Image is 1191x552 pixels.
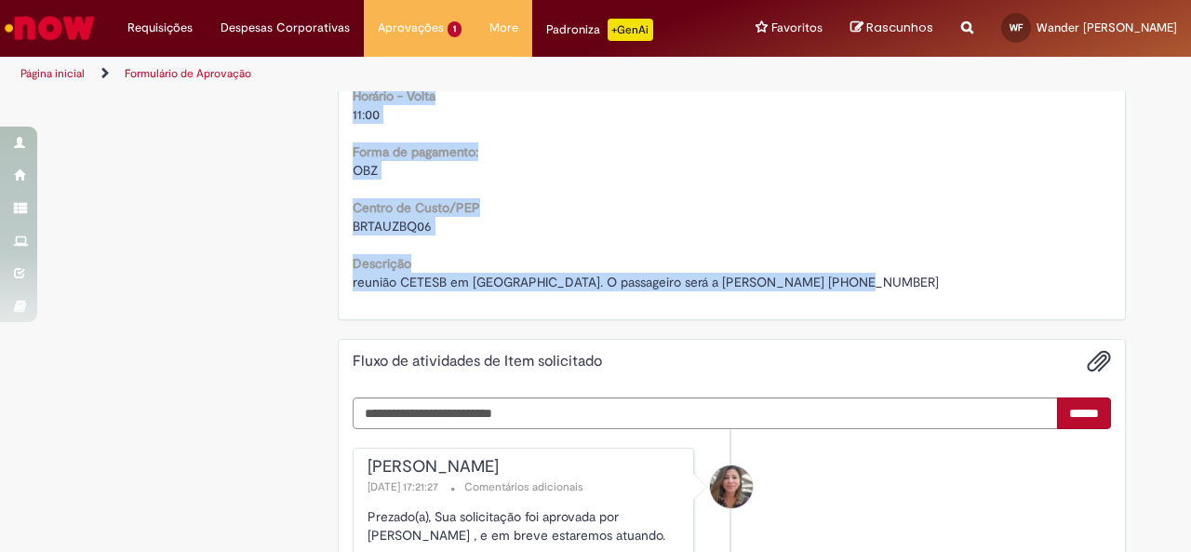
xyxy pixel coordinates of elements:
[353,218,432,235] span: BRTAUZBQ06
[2,9,98,47] img: ServiceNow
[866,19,933,36] span: Rascunhos
[771,19,823,37] span: Favoritos
[20,66,85,81] a: Página inicial
[448,21,462,37] span: 1
[353,274,939,290] span: reunião CETESB em [GEOGRAPHIC_DATA]. O passageiro será a [PERSON_NAME] [PHONE_NUMBER]
[368,479,442,494] span: [DATE] 17:21:27
[368,458,685,477] div: [PERSON_NAME]
[14,57,780,91] ul: Trilhas de página
[489,19,518,37] span: More
[353,88,435,104] b: Horário - Volta
[1037,20,1177,35] span: Wander [PERSON_NAME]
[125,66,251,81] a: Formulário de Aprovação
[353,255,411,272] b: Descrição
[353,106,380,123] span: 11:00
[378,19,444,37] span: Aprovações
[710,465,753,508] div: Marlene Aparecida De Souza
[353,162,378,179] span: OBZ
[221,19,350,37] span: Despesas Corporativas
[353,143,478,160] b: Forma de pagamento:
[1010,21,1023,34] span: WF
[546,19,653,41] div: Padroniza
[368,507,685,545] p: Prezado(a), Sua solicitação foi aprovada por [PERSON_NAME] , e em breve estaremos atuando.
[353,199,480,216] b: Centro de Custo/PEP
[1087,349,1111,373] button: Adicionar anexos
[353,397,1059,428] textarea: Digite sua mensagem aqui...
[353,354,602,370] h2: Fluxo de atividades de Item solicitado Histórico de tíquete
[127,19,193,37] span: Requisições
[850,20,933,37] a: Rascunhos
[608,19,653,41] p: +GenAi
[464,479,583,495] small: Comentários adicionais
